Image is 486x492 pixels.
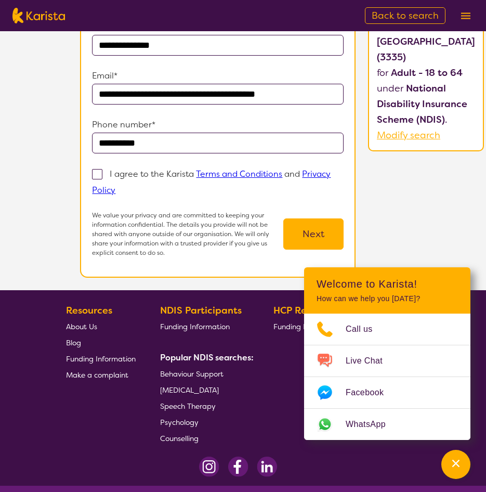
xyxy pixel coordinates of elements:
[273,318,343,334] a: Funding Information
[160,398,249,414] a: Speech Therapy
[160,382,249,398] a: [MEDICAL_DATA]
[461,12,470,19] img: menu
[160,304,242,317] b: NDIS Participants
[92,68,344,84] p: Email*
[377,20,475,63] b: [PERSON_NAME][GEOGRAPHIC_DATA] (3335)
[283,218,344,250] button: Next
[160,385,219,395] span: [MEDICAL_DATA]
[391,67,463,79] b: Adult - 18 to 64
[92,169,331,196] p: I agree to the Karista and
[92,117,344,133] p: Phone number*
[66,322,97,331] span: About Us
[66,338,81,347] span: Blog
[66,304,112,317] b: Resources
[377,81,475,127] p: under .
[160,352,254,363] b: Popular NDIS searches:
[365,7,445,24] a: Back to search
[228,457,248,477] img: Facebook
[199,457,219,477] img: Instagram
[377,129,440,141] a: Modify search
[273,322,343,331] span: Funding Information
[160,402,216,411] span: Speech Therapy
[441,450,470,479] button: Channel Menu
[257,457,277,477] img: LinkedIn
[372,9,439,22] span: Back to search
[160,418,199,427] span: Psychology
[92,211,283,257] p: We value your privacy and are committed to keeping your information confidential. The details you...
[66,351,136,367] a: Funding Information
[160,414,249,430] a: Psychology
[160,434,199,443] span: Counselling
[304,267,470,440] div: Channel Menu
[160,369,224,379] span: Behaviour Support
[160,318,249,334] a: Funding Information
[160,322,230,331] span: Funding Information
[66,367,136,383] a: Make a complaint
[346,353,395,369] span: Live Chat
[66,354,136,364] span: Funding Information
[377,82,467,126] b: National Disability Insurance Scheme (NDIS)
[304,409,470,440] a: Web link opens in a new tab.
[346,417,398,432] span: WhatsApp
[66,318,136,334] a: About Us
[160,430,249,446] a: Counselling
[377,65,475,81] p: for
[346,321,385,337] span: Call us
[273,304,343,317] b: HCP Recipients
[196,169,282,179] a: Terms and Conditions
[12,8,65,23] img: Karista logo
[346,385,396,400] span: Facebook
[304,314,470,440] ul: Choose channel
[317,294,458,303] p: How can we help you [DATE]?
[160,366,249,382] a: Behaviour Support
[66,370,128,380] span: Make a complaint
[317,278,458,290] h2: Welcome to Karista!
[66,334,136,351] a: Blog
[377,18,475,65] p: in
